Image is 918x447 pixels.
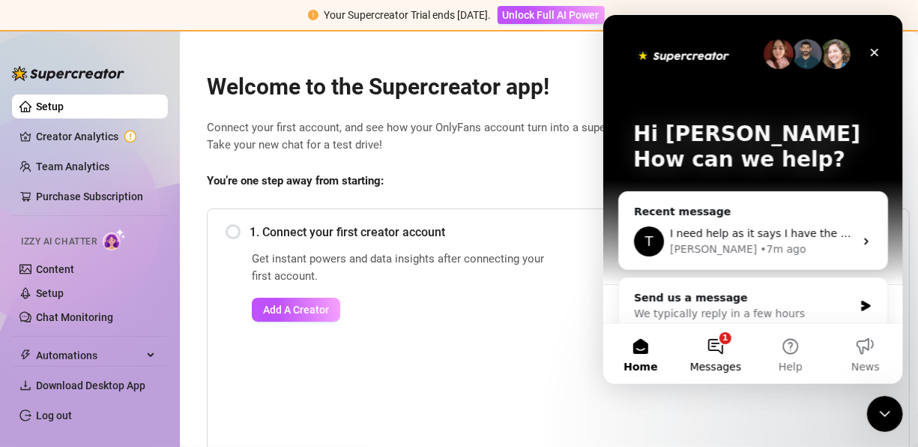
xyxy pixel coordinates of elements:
[603,15,903,384] iframe: Intercom live chat
[503,9,600,21] span: Unlock Full AI Power
[225,309,300,369] button: News
[36,263,74,275] a: Content
[226,214,891,250] div: 1. Connect your first creator account
[324,9,492,21] span: Your Supercreator Trial ends [DATE].
[36,379,145,391] span: Download Desktop App
[21,235,97,249] span: Izzy AI Chatter
[36,184,156,208] a: Purchase Subscription
[867,396,903,432] iframe: Intercom live chat
[157,226,202,242] div: • 7m ago
[207,119,910,154] span: Connect your first account, and see how your OnlyFans account turn into a super account. Take you...
[36,287,64,299] a: Setup
[150,309,225,369] button: Help
[498,9,605,21] a: Unlock Full AI Power
[31,291,250,307] div: We typically reply in a few hours
[19,349,31,361] span: thunderbolt
[498,6,605,24] button: Unlock Full AI Power
[308,10,318,20] span: exclamation-circle
[75,309,150,369] button: Messages
[175,346,199,357] span: Help
[36,100,64,112] a: Setup
[591,250,891,442] iframe: Add Creators
[103,229,126,250] img: AI Chatter
[252,298,554,322] a: Add A Creator
[67,212,418,224] span: I need help as it says I have the wrong username but its not wrong
[207,73,910,101] h2: Welcome to the Supercreator app!
[36,311,113,323] a: Chat Monitoring
[36,160,109,172] a: Team Analytics
[263,304,329,316] span: Add A Creator
[31,275,250,291] div: Send us a message
[87,346,139,357] span: Messages
[36,409,72,421] a: Log out
[36,124,156,148] a: Creator Analytics exclamation-circle
[258,24,285,51] div: Close
[19,379,31,391] span: download
[252,298,340,322] button: Add A Creator
[67,226,154,242] div: [PERSON_NAME]
[207,174,384,187] strong: You’re one step away from starting:
[15,262,285,319] div: Send us a messageWe typically reply in a few hours
[250,223,891,241] span: 1. Connect your first creator account
[20,346,54,357] span: Home
[12,66,124,81] img: logo-BBDzfeDw.svg
[252,250,554,286] span: Get instant powers and data insights after connecting your first account.
[248,346,277,357] span: News
[36,343,142,367] span: Automations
